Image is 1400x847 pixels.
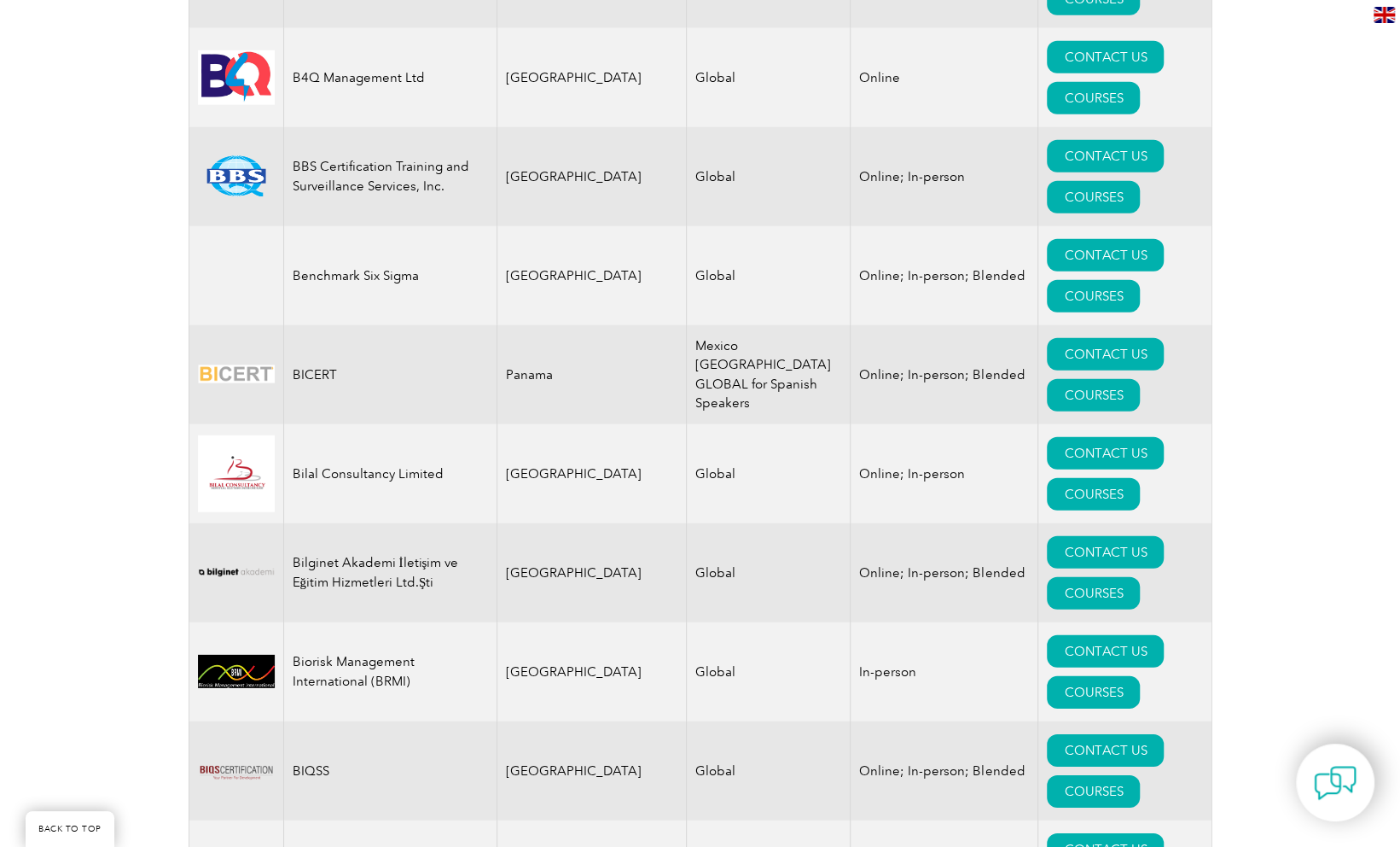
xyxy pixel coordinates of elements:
td: Global [687,28,851,127]
td: Global [687,523,851,622]
td: Global [687,226,851,325]
td: Online; In-person; Blended [851,226,1038,325]
td: In-person [851,622,1038,721]
a: COURSES [1047,577,1140,610]
a: CONTACT US [1047,239,1164,272]
td: Online; In-person; Blended [851,721,1038,821]
a: CONTACT US [1047,41,1164,73]
td: Mexico [GEOGRAPHIC_DATA] GLOBAL for Spanish Speakers [687,325,851,424]
td: Biorisk Management International (BRMI) [283,622,497,721]
td: Online; In-person [851,424,1038,523]
td: Online; In-person; Blended [851,523,1038,622]
img: 2f91f213-be97-eb11-b1ac-00224815388c-logo.jpg [198,435,275,512]
td: Benchmark Six Sigma [283,226,497,325]
td: Online [851,28,1038,127]
a: COURSES [1047,280,1140,313]
td: Global [687,127,851,226]
a: COURSES [1047,82,1140,114]
a: CONTACT US [1047,536,1164,569]
a: CONTACT US [1047,338,1164,371]
td: B4Q Management Ltd [283,28,497,127]
td: [GEOGRAPHIC_DATA] [497,424,687,523]
a: CONTACT US [1047,437,1164,470]
a: COURSES [1047,775,1140,808]
img: contact-chat.png [1314,762,1356,804]
td: Global [687,622,851,721]
td: Online; In-person [851,127,1038,226]
img: a1985bb7-a6fe-eb11-94ef-002248181dbe-logo.png [198,552,275,593]
td: [GEOGRAPHIC_DATA] [497,226,687,325]
img: d01771b9-0638-ef11-a316-00224812a81c-logo.jpg [198,655,275,688]
td: [GEOGRAPHIC_DATA] [497,523,687,622]
a: BACK TO TOP [26,811,114,847]
td: Online; In-person; Blended [851,325,1038,424]
td: BIQSS [283,721,497,821]
td: BICERT [283,325,497,424]
td: Bilginet Akademi İletişim ve Eğitim Hizmetleri Ltd.Şti [283,523,497,622]
td: [GEOGRAPHIC_DATA] [497,28,687,127]
img: d424547b-a6e0-e911-a812-000d3a795b83-logo.png [198,353,275,395]
td: [GEOGRAPHIC_DATA] [497,622,687,721]
img: 13dcf6a5-49c1-ed11-b597-0022481565fd-logo.png [198,733,275,809]
a: CONTACT US [1047,140,1164,172]
a: COURSES [1047,676,1140,709]
a: CONTACT US [1047,734,1164,767]
td: Bilal Consultancy Limited [283,424,497,523]
a: CONTACT US [1047,635,1164,668]
img: 9db4b902-10da-eb11-bacb-002248158a6d-logo.jpg [198,50,275,105]
a: COURSES [1047,181,1140,213]
td: [GEOGRAPHIC_DATA] [497,721,687,821]
td: BBS Certification Training and Surveillance Services, Inc. [283,127,497,226]
td: Global [687,424,851,523]
td: [GEOGRAPHIC_DATA] [497,127,687,226]
a: COURSES [1047,379,1140,412]
img: en [1374,7,1395,23]
td: Global [687,721,851,821]
img: 81a8cf56-15af-ea11-a812-000d3a79722d-logo.png [198,155,275,197]
td: Panama [497,325,687,424]
a: COURSES [1047,478,1140,511]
